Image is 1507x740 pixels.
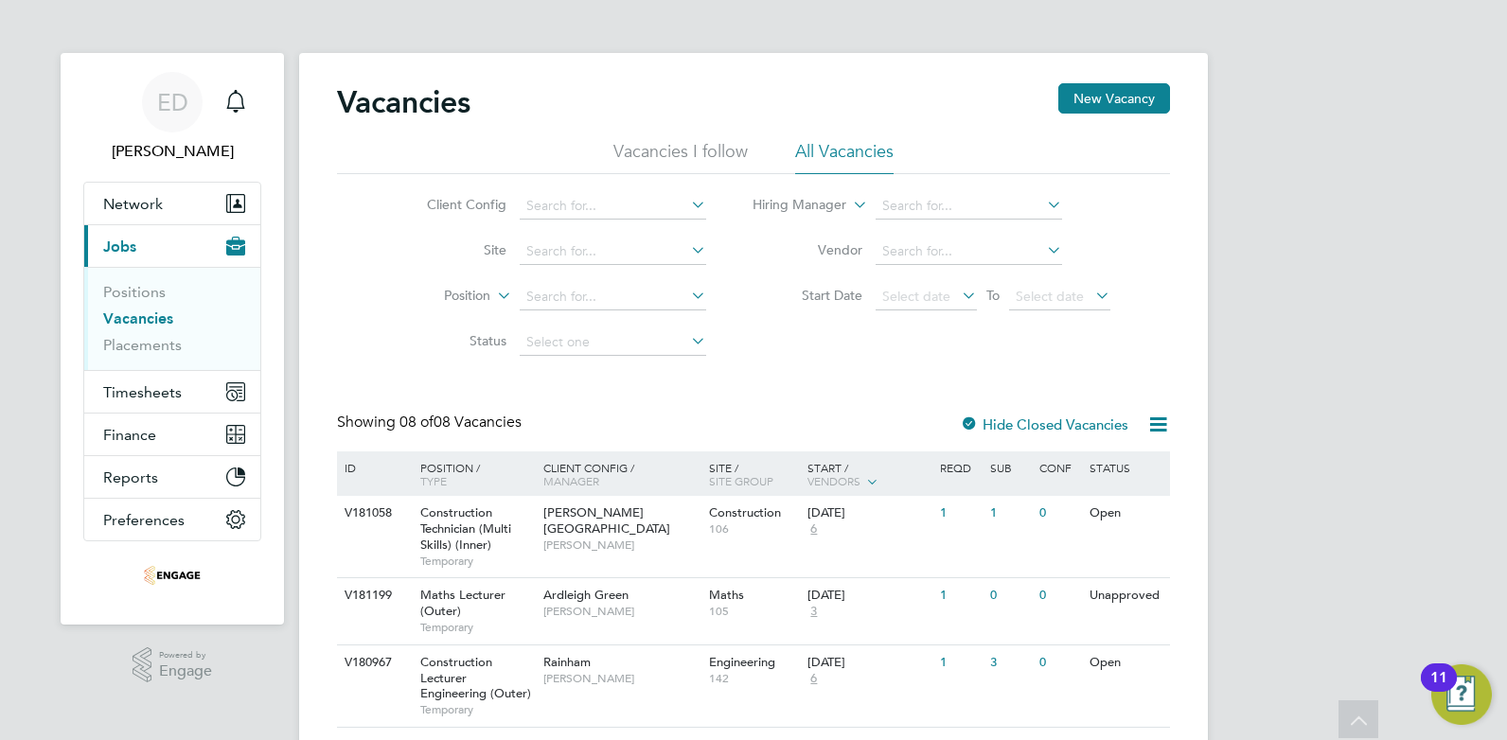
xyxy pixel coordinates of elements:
[1035,496,1084,531] div: 0
[807,505,931,521] div: [DATE]
[753,241,862,258] label: Vendor
[84,371,260,413] button: Timesheets
[520,329,706,356] input: Select one
[84,225,260,267] button: Jobs
[61,53,284,625] nav: Main navigation
[84,414,260,455] button: Finance
[406,451,539,497] div: Position /
[1085,496,1167,531] div: Open
[420,587,505,619] span: Maths Lecturer (Outer)
[133,647,213,683] a: Powered byEngage
[795,140,894,174] li: All Vacancies
[420,504,511,553] span: Construction Technician (Multi Skills) (Inner)
[960,415,1128,433] label: Hide Closed Vacancies
[543,604,700,619] span: [PERSON_NAME]
[807,473,860,488] span: Vendors
[807,671,820,687] span: 6
[543,671,700,686] span: [PERSON_NAME]
[709,654,775,670] span: Engineering
[709,473,773,488] span: Site Group
[83,560,261,590] a: Go to home page
[981,283,1005,308] span: To
[159,663,212,679] span: Engage
[398,332,506,349] label: Status
[398,196,506,213] label: Client Config
[709,604,799,619] span: 105
[103,468,158,486] span: Reports
[103,426,156,444] span: Finance
[876,238,1062,265] input: Search for...
[83,140,261,163] span: Ellie Dean
[381,287,490,306] label: Position
[709,671,799,686] span: 142
[337,413,525,432] div: Showing
[876,193,1062,220] input: Search for...
[1035,451,1084,484] div: Conf
[935,578,984,613] div: 1
[543,537,700,553] span: [PERSON_NAME]
[985,645,1035,680] div: 3
[159,647,212,663] span: Powered by
[103,336,182,354] a: Placements
[340,496,406,531] div: V181058
[543,473,599,488] span: Manager
[539,451,704,497] div: Client Config /
[103,195,163,213] span: Network
[613,140,748,174] li: Vacancies I follow
[1085,451,1167,484] div: Status
[84,267,260,370] div: Jobs
[807,521,820,537] span: 6
[1430,678,1447,702] div: 11
[807,604,820,620] span: 3
[985,451,1035,484] div: Sub
[803,451,935,499] div: Start /
[1058,83,1170,114] button: New Vacancy
[340,451,406,484] div: ID
[420,473,447,488] span: Type
[420,654,531,702] span: Construction Lecturer Engineering (Outer)
[807,588,931,604] div: [DATE]
[1035,578,1084,613] div: 0
[420,620,534,635] span: Temporary
[399,413,434,432] span: 08 of
[704,451,804,497] div: Site /
[935,645,984,680] div: 1
[399,413,522,432] span: 08 Vacancies
[103,238,136,255] span: Jobs
[157,90,188,115] span: ED
[709,521,799,537] span: 106
[543,504,670,537] span: [PERSON_NAME][GEOGRAPHIC_DATA]
[737,196,846,215] label: Hiring Manager
[1085,645,1167,680] div: Open
[709,587,744,603] span: Maths
[103,309,173,327] a: Vacancies
[103,383,182,401] span: Timesheets
[420,702,534,717] span: Temporary
[1431,664,1492,725] button: Open Resource Center, 11 new notifications
[84,183,260,224] button: Network
[103,283,166,301] a: Positions
[1035,645,1084,680] div: 0
[1085,578,1167,613] div: Unapproved
[543,587,629,603] span: Ardleigh Green
[1016,288,1084,305] span: Select date
[709,504,781,520] span: Construction
[84,456,260,498] button: Reports
[340,645,406,680] div: V180967
[420,554,534,569] span: Temporary
[520,284,706,310] input: Search for...
[543,654,591,670] span: Rainham
[753,287,862,304] label: Start Date
[398,241,506,258] label: Site
[520,193,706,220] input: Search for...
[103,511,185,529] span: Preferences
[340,578,406,613] div: V181199
[337,83,470,121] h2: Vacancies
[520,238,706,265] input: Search for...
[84,499,260,540] button: Preferences
[807,655,931,671] div: [DATE]
[882,288,950,305] span: Select date
[985,496,1035,531] div: 1
[83,72,261,163] a: ED[PERSON_NAME]
[985,578,1035,613] div: 0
